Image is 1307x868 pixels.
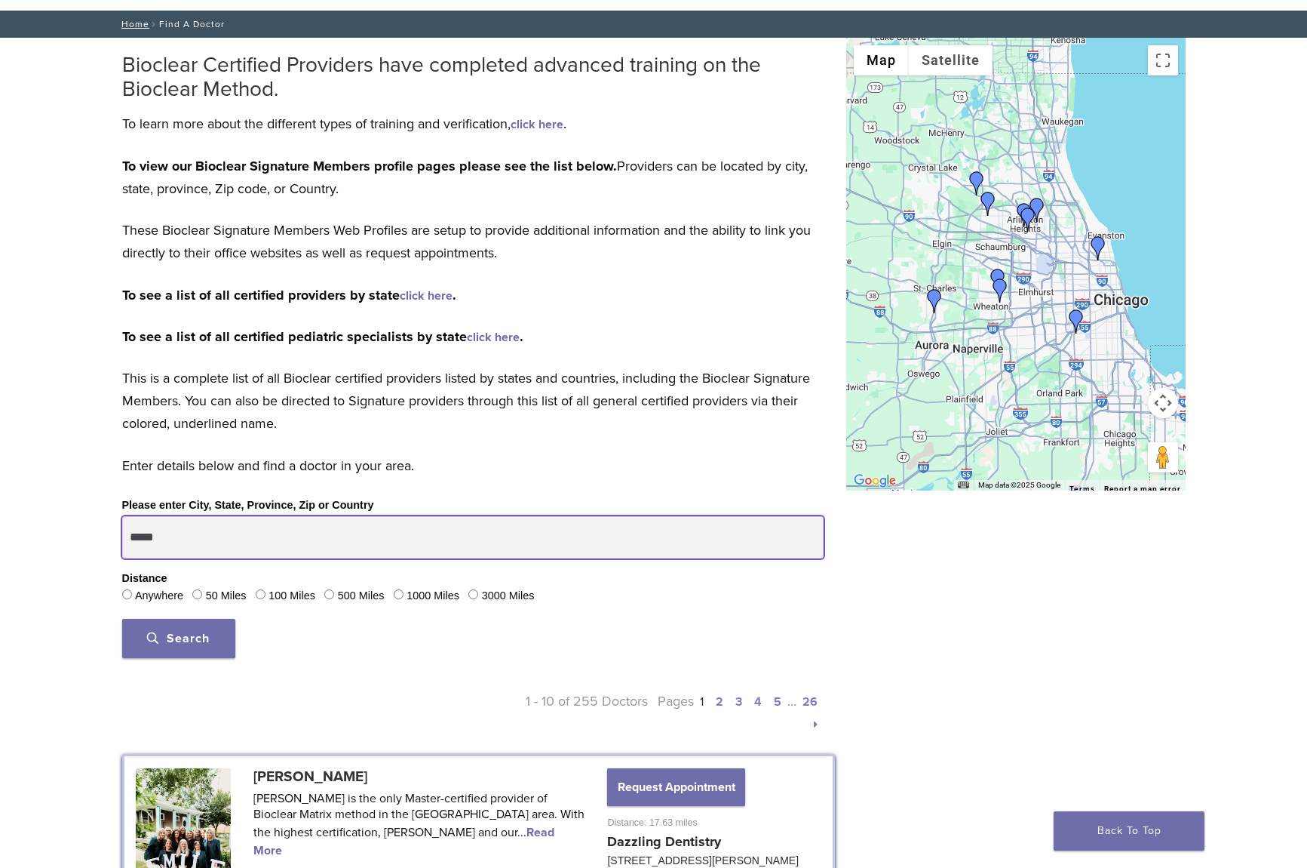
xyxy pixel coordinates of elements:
strong: To see a list of all certified pediatric specialists by state . [122,328,523,345]
div: Dr. Agnieszka Iwaszczyszyn [965,171,989,195]
a: click here [511,117,563,132]
button: Show satellite imagery [909,45,993,75]
h2: Bioclear Certified Providers have completed advanced training on the Bioclear Method. [122,53,824,101]
a: 4 [754,694,762,709]
button: Map camera controls [1148,388,1178,418]
p: Providers can be located by city, state, province, Zip code, or Country. [122,155,824,200]
div: Dr. Mansi Raina [1086,236,1110,260]
div: Joana Tylman [1025,198,1049,222]
p: This is a complete list of all Bioclear certified providers listed by states and countries, inclu... [122,367,824,435]
a: Terms [1069,485,1095,494]
p: Enter details below and find a doctor in your area. [122,454,824,477]
label: 3000 Miles [482,588,535,605]
a: Open this area in Google Maps (opens a new window) [850,471,900,491]
label: Please enter City, State, Province, Zip or Country [122,497,374,514]
p: 1 - 10 of 255 Doctors [473,690,649,735]
p: Pages [648,690,824,735]
span: … [787,693,796,709]
div: Dr. Kathy Pawlusiewicz [1016,208,1040,232]
p: These Bioclear Signature Members Web Profiles are setup to provide additional information and the... [122,219,824,264]
label: 100 Miles [268,588,315,605]
label: 1000 Miles [407,588,459,605]
a: click here [400,288,453,303]
a: 26 [802,694,818,709]
p: To learn more about the different types of training and verification, . [122,112,824,135]
label: 500 Miles [338,588,385,605]
legend: Distance [122,571,167,587]
button: Show street map [854,45,909,75]
button: Search [122,619,235,658]
label: Anywhere [135,588,183,605]
nav: Find A Doctor [111,11,1197,38]
a: 2 [716,694,723,709]
span: Map data ©2025 Google [978,481,1060,489]
div: Dr. Bhumika Patel [986,269,1010,293]
a: 3 [735,694,742,709]
a: click here [467,330,520,345]
div: Dr. Charise Petrelli [988,279,1012,303]
a: 5 [774,694,781,709]
span: Search [147,631,210,646]
div: Dr. Ankur Patel [976,192,1000,216]
a: Back To Top [1054,811,1204,851]
div: Dr. Ken Korpan [922,289,947,313]
a: 1 [700,694,704,709]
button: Drag Pegman onto the map to open Street View [1148,442,1178,472]
div: Dr. Margaret Radziszewski [1064,309,1088,334]
strong: To view our Bioclear Signature Members profile pages please see the list below. [122,158,617,174]
a: Report a map error [1104,485,1181,493]
button: Toggle fullscreen view [1148,45,1178,75]
label: 50 Miles [206,588,247,605]
button: Request Appointment [607,768,744,806]
strong: To see a list of all certified providers by state . [122,287,456,303]
a: Home [117,19,149,29]
div: Dr. Margaret Radziszewski [1012,203,1036,227]
img: Google [850,471,900,491]
button: Keyboard shortcuts [958,480,968,491]
span: / [149,20,159,28]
